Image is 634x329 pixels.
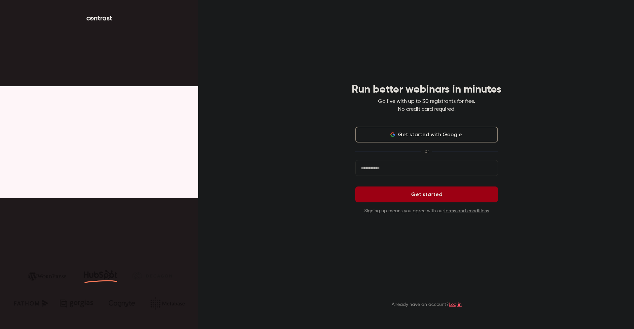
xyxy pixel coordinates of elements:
[355,186,498,202] button: Get started
[392,301,462,308] p: Already have an account?
[421,148,432,155] span: or
[378,98,475,113] p: Go live with up to 30 registrants for free. No credit card required.
[449,302,462,307] a: Log in
[352,83,502,96] h4: Run better webinars in minutes
[444,209,489,213] a: terms and conditions
[132,272,172,279] img: decagon
[355,208,498,214] p: Signing up means you agree with our
[355,127,498,143] button: Get started with Google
